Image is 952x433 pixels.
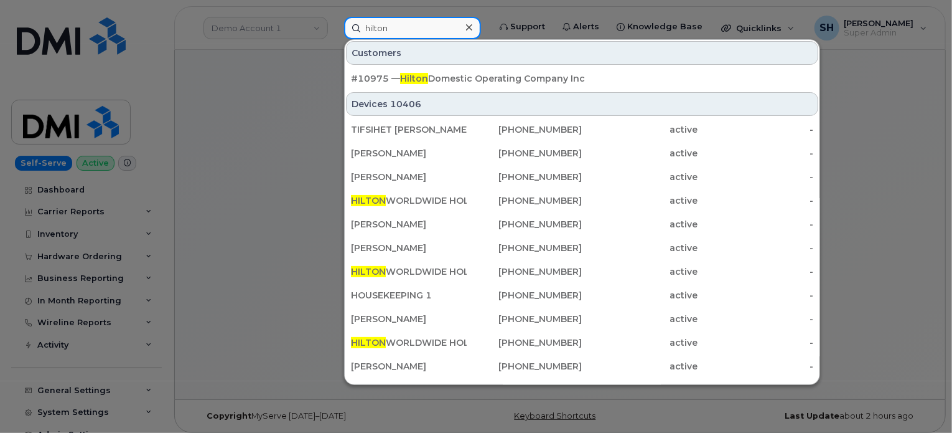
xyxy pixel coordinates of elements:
div: [PHONE_NUMBER] [467,242,582,254]
div: [PERSON_NAME] [351,313,467,325]
div: - [698,194,813,207]
div: active [582,194,698,207]
div: [PERSON_NAME] [351,147,467,159]
a: HILTONWORLDWIDE HOLDINGS INC.[PHONE_NUMBER]active- [346,260,818,283]
a: HILTONWORLDWIDE HOLDINGS INC.[PHONE_NUMBER]active- [346,331,818,354]
div: TIFSIHET [PERSON_NAME] [351,123,467,136]
div: - [698,171,813,183]
a: #10975 —HiltonDomestic Operating Company Inc [346,67,818,90]
a: [PERSON_NAME][PHONE_NUMBER]active- [346,237,818,259]
div: [PERSON_NAME] [351,171,467,183]
div: - [698,360,813,373]
div: [PERSON_NAME] [351,360,467,373]
div: active [582,265,698,278]
span: 10406 [390,98,421,110]
a: [PERSON_NAME][PHONE_NUMBER]active- [346,142,818,164]
div: [PERSON_NAME] [351,384,467,396]
div: [PHONE_NUMBER] [467,384,582,396]
div: HOUSEKEEPING 1 [351,289,467,302]
a: [PERSON_NAME][PHONE_NUMBER]active- [346,166,818,188]
a: TIFSIHET [PERSON_NAME][PHONE_NUMBER]active- [346,118,818,141]
div: active [582,289,698,302]
div: - [698,265,813,278]
span: HILTON [351,337,386,348]
a: [PERSON_NAME][PHONE_NUMBER]active- [346,379,818,401]
div: - [698,384,813,396]
div: active [582,384,698,396]
div: WORLDWIDE HOLDINGS INC. [351,194,467,207]
div: - [698,218,813,231]
span: HILTON [351,266,386,277]
div: active [582,147,698,159]
div: - [698,147,813,159]
div: - [698,336,813,349]
a: HOUSEKEEPING 1[PHONE_NUMBER]active- [346,284,818,307]
div: [PHONE_NUMBER] [467,171,582,183]
div: [PHONE_NUMBER] [467,218,582,231]
span: HILTON [351,195,386,206]
div: [PERSON_NAME] [351,218,467,231]
a: HILTONWORLDWIDE HOLDINGS INC.[PHONE_NUMBER]active- [346,189,818,212]
div: [PHONE_NUMBER] [467,123,582,136]
div: active [582,218,698,231]
div: WORLDWIDE HOLDINGS INC. [351,336,467,349]
a: [PERSON_NAME][PHONE_NUMBER]active- [346,355,818,378]
div: Devices [346,92,818,116]
a: [PERSON_NAME][PHONE_NUMBER]active- [346,308,818,330]
div: [PHONE_NUMBER] [467,194,582,207]
div: [PHONE_NUMBER] [467,265,582,278]
div: WORLDWIDE HOLDINGS INC. [351,265,467,278]
div: active [582,171,698,183]
a: [PERSON_NAME][PHONE_NUMBER]active- [346,213,818,236]
div: #10975 — Domestic Operating Company Inc [351,72,813,85]
div: active [582,313,698,325]
div: [PHONE_NUMBER] [467,289,582,302]
div: active [582,360,698,373]
div: - [698,123,813,136]
div: [PHONE_NUMBER] [467,336,582,349]
div: - [698,242,813,254]
div: active [582,242,698,254]
div: Customers [346,41,818,65]
div: - [698,313,813,325]
div: [PHONE_NUMBER] [467,313,582,325]
div: [PHONE_NUMBER] [467,147,582,159]
span: Hilton [400,73,428,84]
div: - [698,289,813,302]
div: active [582,123,698,136]
div: [PERSON_NAME] [351,242,467,254]
div: active [582,336,698,349]
div: [PHONE_NUMBER] [467,360,582,373]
